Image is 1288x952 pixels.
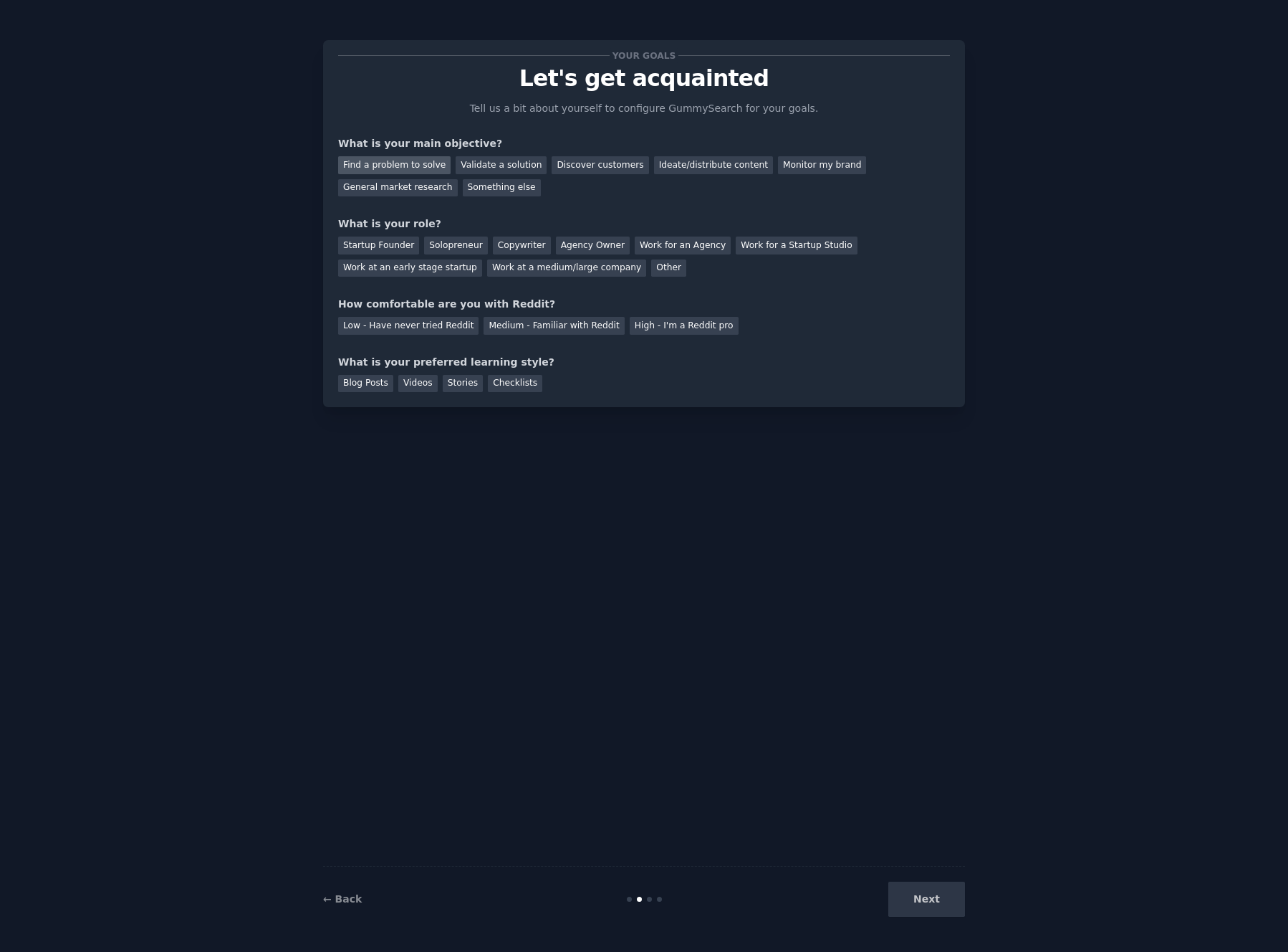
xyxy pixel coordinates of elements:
div: High - I'm a Reddit pro [630,317,739,335]
div: Stories [443,375,483,393]
div: Find a problem to solve [338,156,451,174]
div: What is your role? [338,216,950,232]
div: Startup Founder [338,237,419,254]
div: Videos [398,375,438,393]
div: Copywriter [493,237,551,254]
p: Tell us a bit about yourself to configure GummySearch for your goals. [463,101,825,116]
div: Monitor my brand [778,156,866,174]
div: Validate a solution [456,156,547,174]
div: Work at a medium/large company [487,260,646,277]
div: Something else [463,179,541,197]
p: Let's get acquainted [338,66,950,91]
span: Your goals [610,48,678,63]
div: General market research [338,179,458,197]
div: Low - Have never tried Reddit [338,317,479,335]
div: Ideate/distribute content [654,156,773,174]
div: Agency Owner [556,237,630,254]
div: Blog Posts [338,375,393,393]
div: What is your preferred learning style? [338,355,950,370]
div: Work at an early stage startup [338,260,482,277]
div: Work for an Agency [635,237,731,254]
div: Discover customers [552,156,648,174]
div: Work for a Startup Studio [736,237,857,254]
div: How comfortable are you with Reddit? [338,297,950,312]
div: Checklists [488,375,542,393]
div: What is your main objective? [338,136,950,151]
a: ← Back [323,893,362,905]
div: Other [651,260,686,277]
div: Medium - Familiar with Reddit [484,317,624,335]
div: Solopreneur [424,237,487,254]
